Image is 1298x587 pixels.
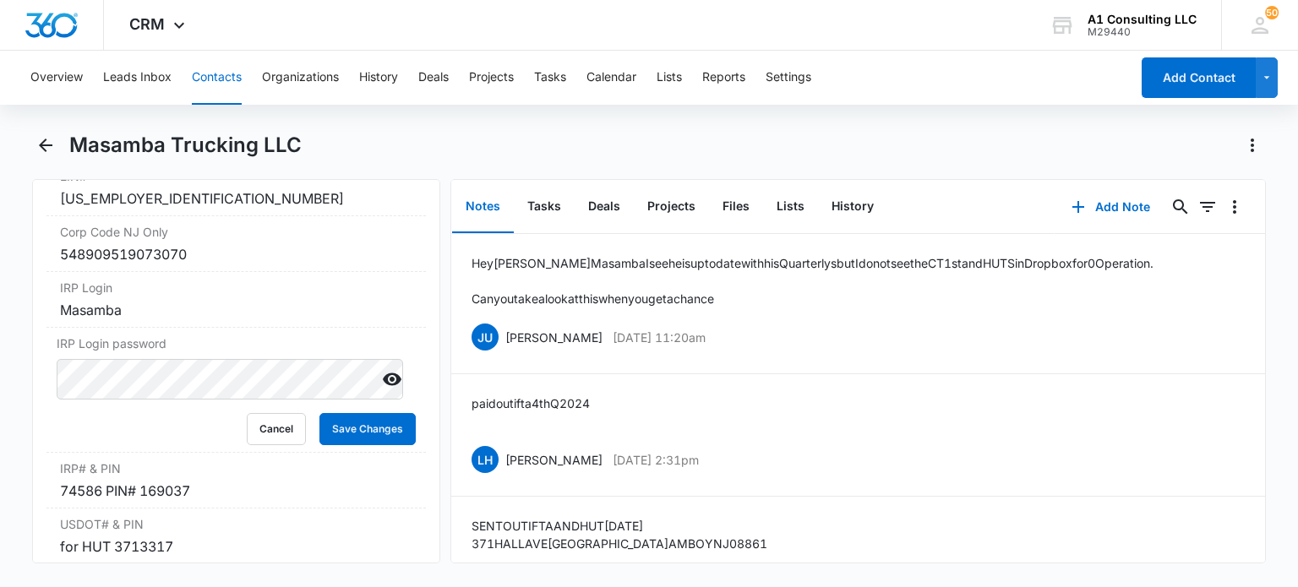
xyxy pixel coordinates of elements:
div: for HUT 3713317 [60,536,412,557]
button: Add Note [1055,187,1167,227]
div: account id [1088,26,1197,38]
div: 74586 PIN# 169037 [60,481,412,501]
div: account name [1088,13,1197,26]
button: Filters [1194,193,1221,220]
button: Settings [766,51,811,105]
button: Overflow Menu [1221,193,1248,220]
div: Corp Code NJ Only548909519073070 [46,216,425,272]
p: [PERSON_NAME] [505,329,603,346]
p: [DATE] 2:31pm [613,451,699,469]
div: IRP# & PIN74586 PIN# 169037 [46,453,425,508]
div: [US_EMPLOYER_IDENTIFICATION_NUMBER] [60,188,412,209]
button: History [818,181,887,233]
p: 371 HALL AVE [GEOGRAPHIC_DATA] AMBOY NJ 08861 [472,535,767,552]
p: Can you take a look at this when you get a chance [472,290,1153,307]
button: Tasks [514,181,575,233]
div: Masamba [60,300,412,320]
div: notifications count [1265,6,1279,19]
h1: Masamba Trucking LLC [69,133,302,158]
button: Cancel [247,413,306,445]
label: IRP Login password [57,334,415,352]
p: [PERSON_NAME] [505,451,603,469]
button: Reports [702,51,745,105]
button: Lists [657,51,682,105]
div: EIN#[US_EMPLOYER_IDENTIFICATION_NUMBER] [46,160,425,216]
button: Projects [634,181,709,233]
div: IRP LoginMasamba [46,272,425,328]
button: Deals [575,181,634,233]
button: Leads Inbox [103,51,172,105]
label: IRP Login [60,279,412,296]
button: Lists [763,181,818,233]
button: Organizations [262,51,339,105]
span: LH [472,446,499,473]
p: [DATE] 11:20am [613,329,706,346]
button: Back [32,132,58,159]
div: USDOT# & PINfor HUT 3713317 [46,508,425,564]
button: Projects [469,51,514,105]
div: 548909519073070 [60,244,412,264]
button: Tasks [534,51,566,105]
button: Show [379,366,406,393]
p: Hey [PERSON_NAME] Masamba I see he is up to date with his Quarterlys but I do not see the CT 1st ... [472,254,1153,272]
button: Save Changes [319,413,416,445]
button: History [359,51,398,105]
button: Overview [30,51,83,105]
button: Notes [452,181,514,233]
button: Contacts [192,51,242,105]
label: USDOT# & PIN [60,515,412,533]
button: Deals [418,51,449,105]
span: 50 [1265,6,1279,19]
button: Search... [1167,193,1194,220]
span: CRM [129,15,165,33]
button: Add Contact [1142,57,1256,98]
span: JU [472,323,499,351]
label: Corp Code NJ Only [60,223,412,241]
button: Calendar [586,51,636,105]
button: Actions [1239,132,1266,159]
p: SENT OUT IFTA AND HUT [DATE] [472,517,767,535]
label: IRP# & PIN [60,459,412,477]
p: paid out ifta 4th Q 2024 [472,394,590,412]
button: Files [709,181,763,233]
